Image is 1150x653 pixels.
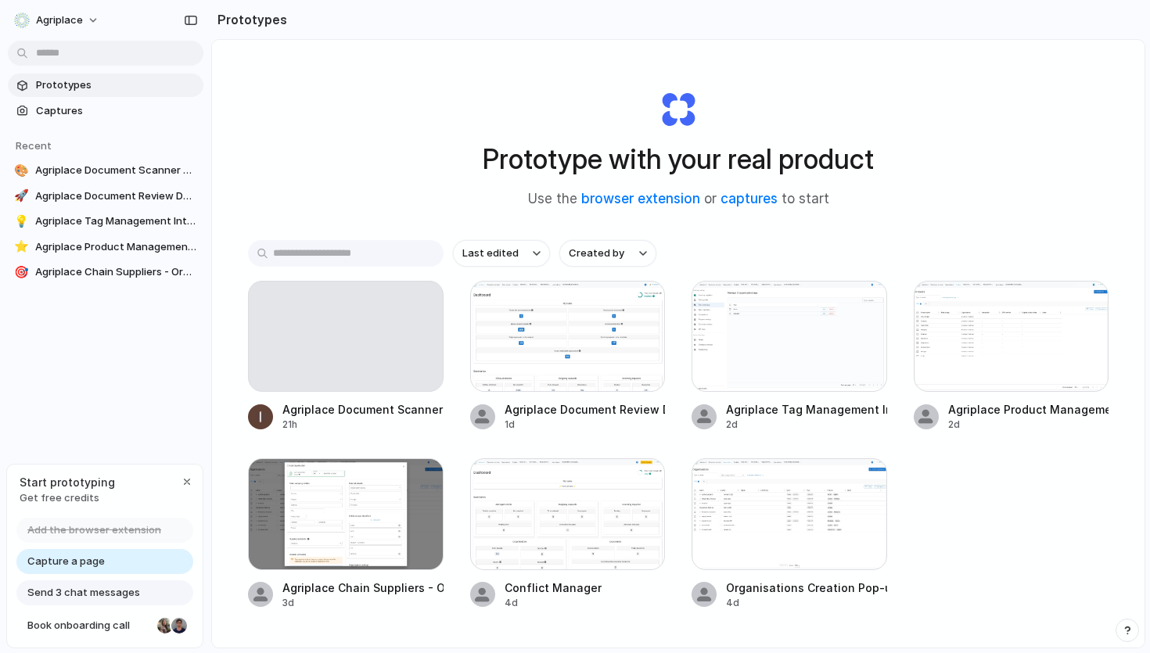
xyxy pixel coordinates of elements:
a: Organisations Creation Pop-up for AgriplaceOrganisations Creation Pop-up for Agriplace4d [692,458,887,609]
div: 2d [948,418,1109,432]
span: Created by [569,246,624,261]
a: 💡Agriplace Tag Management Interface [8,210,203,233]
div: 🎨 [14,163,29,178]
div: Agriplace Document Review Dashboard [505,401,666,418]
span: Start prototyping [20,474,115,490]
div: 3d [282,596,444,610]
div: 4d [505,596,602,610]
span: Captures [36,103,197,119]
button: Agriplace [8,8,107,33]
span: Send 3 chat messages [27,585,140,601]
a: 🎯Agriplace Chain Suppliers - Organization Search [8,260,203,284]
div: Agriplace Chain Suppliers - Organization Search [282,579,444,596]
div: ⭐ [14,239,29,255]
a: 🎨Agriplace Document Scanner Dashboard [8,159,203,182]
h2: Prototypes [211,10,287,29]
a: Agriplace Product Management FlowAgriplace Product Management Flow2d [914,281,1109,432]
div: 1d [505,418,666,432]
a: Conflict ManagerConflict Manager4d [470,458,666,609]
a: ⭐Agriplace Product Management Flow [8,235,203,259]
a: Prototypes [8,74,203,97]
a: captures [721,191,778,206]
a: Agriplace Document Scanner Dashboard21h [248,281,444,432]
div: 2d [726,418,887,432]
div: Conflict Manager [505,579,602,596]
span: Use the or to start [528,189,829,210]
div: Organisations Creation Pop-up for Agriplace [726,579,887,596]
span: Agriplace [36,13,83,28]
span: Agriplace Document Review Dashboard [35,188,197,204]
span: Add the browser extension [27,522,161,538]
a: Agriplace Document Review DashboardAgriplace Document Review Dashboard1d [470,281,666,432]
span: Capture a page [27,554,105,569]
div: Christian Iacullo [170,616,189,635]
a: Captures [8,99,203,123]
div: 21h [282,418,444,432]
div: Agriplace Tag Management Interface [726,401,887,418]
div: Agriplace Product Management Flow [948,401,1109,418]
a: 🚀Agriplace Document Review Dashboard [8,185,203,208]
span: Prototypes [36,77,197,93]
button: Created by [559,240,656,267]
button: Last edited [453,240,550,267]
a: Agriplace Chain Suppliers - Organization SearchAgriplace Chain Suppliers - Organization Search3d [248,458,444,609]
span: Book onboarding call [27,618,151,633]
span: Agriplace Document Scanner Dashboard [35,163,197,178]
div: Nicole Kubica [156,616,174,635]
div: 🚀 [14,188,29,204]
span: Agriplace Tag Management Interface [35,213,197,229]
span: Get free credits [20,490,115,506]
a: browser extension [581,191,700,206]
span: Agriplace Product Management Flow [35,239,197,255]
a: Book onboarding call [16,613,193,638]
span: Agriplace Chain Suppliers - Organization Search [35,264,197,280]
span: Recent [16,139,52,152]
h1: Prototype with your real product [483,138,874,180]
div: 💡 [14,213,29,229]
div: 🎯 [14,264,29,280]
div: Agriplace Document Scanner Dashboard [282,401,444,418]
div: 4d [726,596,887,610]
a: Agriplace Tag Management InterfaceAgriplace Tag Management Interface2d [692,281,887,432]
span: Last edited [462,246,519,261]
